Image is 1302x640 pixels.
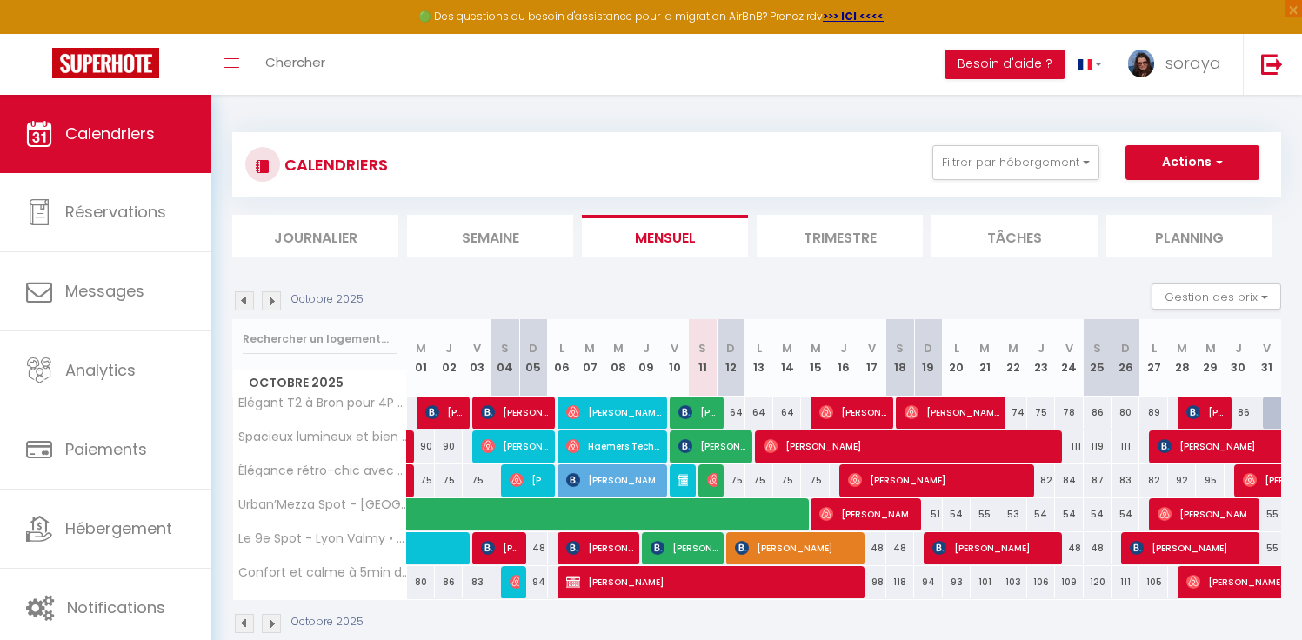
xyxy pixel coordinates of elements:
[407,464,416,497] a: [PERSON_NAME]
[678,396,717,429] span: [PERSON_NAME]
[519,532,547,564] div: 48
[1205,340,1216,357] abbr: M
[481,531,519,564] span: [PERSON_NAME] Nomenaharinaivo
[1252,532,1281,564] div: 55
[1055,498,1083,530] div: 54
[1225,319,1252,397] th: 30
[1084,430,1112,463] div: 119
[886,532,914,564] div: 48
[65,517,172,539] span: Hébergement
[463,464,491,497] div: 75
[943,566,971,598] div: 93
[773,397,801,429] div: 64
[643,340,650,357] abbr: J
[435,464,463,497] div: 75
[1084,397,1112,429] div: 86
[924,340,932,357] abbr: D
[604,319,631,397] th: 08
[416,340,426,357] abbr: M
[1252,319,1281,397] th: 31
[559,340,564,357] abbr: L
[757,215,923,257] li: Trimestre
[582,215,748,257] li: Mensuel
[726,340,735,357] abbr: D
[945,50,1065,79] button: Besoin d'aide ?
[998,566,1026,598] div: 103
[1084,532,1112,564] div: 48
[1084,566,1112,598] div: 120
[510,463,548,497] span: [PERSON_NAME]
[1027,319,1055,397] th: 23
[236,566,410,579] span: Confort et calme à 5min de [GEOGRAPHIC_DATA] - [GEOGRAPHIC_DATA]
[998,397,1026,429] div: 74
[651,531,718,564] span: [PERSON_NAME]
[576,319,604,397] th: 07
[660,319,688,397] th: 10
[1168,464,1196,497] div: 92
[735,531,859,564] span: [PERSON_NAME]
[1261,53,1283,75] img: logout
[566,430,662,463] span: Haemers Technologies
[1225,397,1252,429] div: 86
[971,319,998,397] th: 21
[65,438,147,460] span: Paiements
[745,319,773,397] th: 13
[1139,397,1167,429] div: 89
[858,319,885,397] th: 17
[65,280,144,302] span: Messages
[291,614,364,630] p: Octobre 2025
[613,340,624,357] abbr: M
[931,215,1098,257] li: Tâches
[782,340,792,357] abbr: M
[707,463,717,497] span: Leulmi Madison
[745,397,773,429] div: 64
[435,566,463,598] div: 86
[236,397,410,410] span: Élégant T2 à Bron pour 4P - parking
[1128,50,1154,77] img: ...
[1055,397,1083,429] div: 78
[1112,430,1139,463] div: 111
[896,340,904,357] abbr: S
[1084,464,1112,497] div: 87
[823,9,884,23] a: >>> ICI <<<<
[698,340,706,357] abbr: S
[584,340,595,357] abbr: M
[1055,319,1083,397] th: 24
[233,370,406,396] span: Octobre 2025
[830,319,858,397] th: 16
[717,464,744,497] div: 75
[801,319,829,397] th: 15
[481,430,548,463] span: [PERSON_NAME]
[886,319,914,397] th: 18
[265,53,325,71] span: Chercher
[473,340,481,357] abbr: V
[858,566,885,598] div: 98
[67,597,165,618] span: Notifications
[566,396,662,429] span: [PERSON_NAME]
[291,291,364,308] p: Octobre 2025
[1038,340,1045,357] abbr: J
[407,215,573,257] li: Semaine
[1027,464,1055,497] div: 82
[932,531,1057,564] span: [PERSON_NAME]
[501,340,509,357] abbr: S
[65,123,155,144] span: Calendriers
[236,464,410,477] span: Élégance rétro-chic avec terrasse proche tramway
[819,497,915,530] span: [PERSON_NAME]
[1055,430,1083,463] div: 111
[243,323,397,355] input: Rechercher un logement...
[236,498,410,511] span: Urban’Mezza Spot - [GEOGRAPHIC_DATA] Valmy • Wifi & [PERSON_NAME]
[886,566,914,598] div: 118
[971,566,998,598] div: 101
[1139,566,1167,598] div: 105
[566,463,662,497] span: [PERSON_NAME]
[510,565,519,598] span: [PERSON_NAME]
[1121,340,1130,357] abbr: D
[764,430,1060,463] span: [PERSON_NAME]
[1168,319,1196,397] th: 28
[840,340,847,357] abbr: J
[1027,397,1055,429] div: 75
[1152,340,1157,357] abbr: L
[52,48,159,78] img: Super Booking
[914,319,942,397] th: 19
